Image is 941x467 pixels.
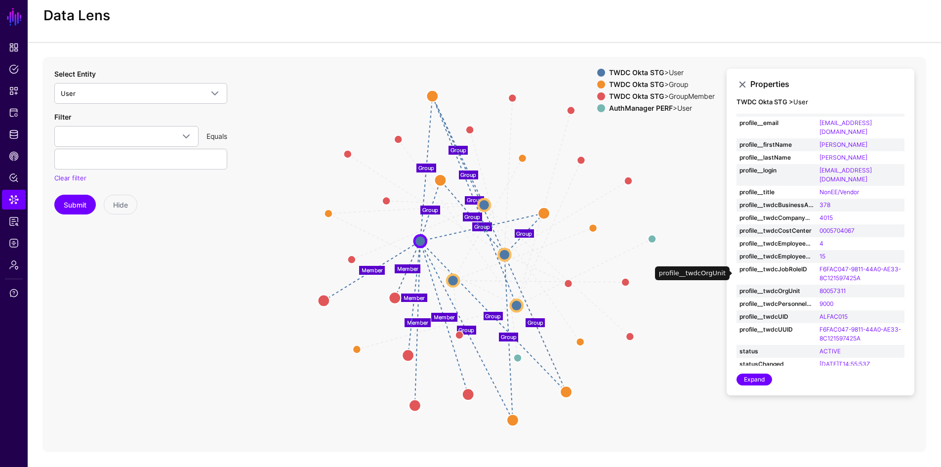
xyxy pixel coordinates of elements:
text: Group [528,319,543,326]
a: SGNL [6,6,23,28]
button: Submit [54,195,96,214]
span: Logs [9,238,19,248]
a: 80057311 [819,287,846,295]
strong: profile__twdcBusinessArea [739,201,814,210]
a: ACTIVE [819,347,841,355]
strong: profile__twdcUID [739,312,814,321]
h4: User [736,98,904,106]
a: [PERSON_NAME] [819,141,867,148]
span: CAEP Hub [9,151,19,161]
a: Policies [2,59,26,79]
strong: AuthManager PERF [609,104,673,112]
a: Protected Systems [2,103,26,123]
div: > Group [607,81,717,88]
strong: profile__login [739,166,814,175]
text: Group [464,213,480,220]
strong: profile__twdcEmployeeSubgroup [739,252,814,261]
a: Identity Data Fabric [2,125,26,144]
span: Policies [9,64,19,74]
a: CAEP Hub [2,146,26,166]
text: Group [466,197,482,204]
span: Snippets [9,86,19,96]
strong: status [739,347,814,356]
span: Reports [9,216,19,226]
text: Group [422,207,438,213]
span: Admin [9,260,19,270]
a: [EMAIL_ADDRESS][DOMAIN_NAME] [819,119,872,135]
a: Data Lens [2,190,26,210]
text: Group [501,333,517,340]
a: 378 [819,201,830,209]
strong: statusChanged [739,360,814,369]
strong: profile__twdcOrgUnit [739,287,814,296]
text: Group [460,171,476,178]
strong: profile__firstName [739,140,814,149]
strong: profile__twdcUUID [739,325,814,334]
div: Equals [203,131,231,141]
strong: profile__email [739,119,814,127]
strong: profile__twdcEmployeeGroup [739,239,814,248]
span: Data Lens [9,195,19,205]
a: Policy Lens [2,168,26,188]
text: Group [516,230,532,237]
a: 15 [819,253,825,260]
div: > GroupMember [607,92,717,100]
text: Group [418,165,434,171]
strong: profile__title [739,188,814,197]
span: Dashboard [9,42,19,52]
text: Member [434,314,455,321]
span: User [61,89,76,97]
text: Group [485,312,501,319]
span: Support [9,288,19,298]
a: Snippets [2,81,26,101]
strong: profile__twdcCompanyCode [739,213,814,222]
button: Hide [104,195,137,214]
div: > User [607,104,717,112]
a: F6FAC047-9811-44A0-AE33-8C121597425A [819,326,901,342]
a: [DATE]T14:55:53Z [819,360,870,368]
div: > User [607,69,717,77]
a: Clear filter [54,174,86,182]
text: Group [458,327,474,334]
a: 4 [819,240,823,247]
text: Member [362,267,383,274]
a: 9000 [819,300,833,307]
a: Dashboard [2,38,26,57]
a: ALFAC015 [819,313,848,320]
a: NonEE/Vendor [819,188,859,196]
div: profile__twdcOrgUnit [655,266,730,280]
text: Member [397,265,418,272]
a: 4015 [819,214,833,221]
text: Group [450,146,466,153]
a: [PERSON_NAME] [819,106,867,114]
label: Filter [54,112,71,122]
span: Identity Data Fabric [9,129,19,139]
text: Member [404,294,425,301]
a: Admin [2,255,26,275]
h3: Properties [750,80,904,89]
strong: TWDC Okta STG > [736,98,793,106]
strong: profile__twdcJobRoleID [739,265,814,274]
strong: TWDC Okta STG [609,92,664,100]
a: 0005704067 [819,227,855,234]
h2: Data Lens [43,7,110,24]
strong: profile__twdcPersonnelSubarea [739,299,814,308]
text: Group [474,223,490,230]
strong: TWDC Okta STG [609,80,664,88]
text: Member [407,319,428,326]
a: F6FAC047-9811-44A0-AE33-8C121597425A [819,265,901,282]
strong: profile__lastName [739,153,814,162]
strong: profile__twdcCostCenter [739,226,814,235]
a: [EMAIL_ADDRESS][DOMAIN_NAME] [819,167,872,183]
a: [PERSON_NAME] [819,154,867,161]
strong: TWDC Okta STG [609,68,664,77]
label: Select Entity [54,69,96,79]
a: Expand [736,374,772,385]
a: Reports [2,212,26,231]
span: Protected Systems [9,108,19,118]
span: Policy Lens [9,173,19,183]
a: Logs [2,233,26,253]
